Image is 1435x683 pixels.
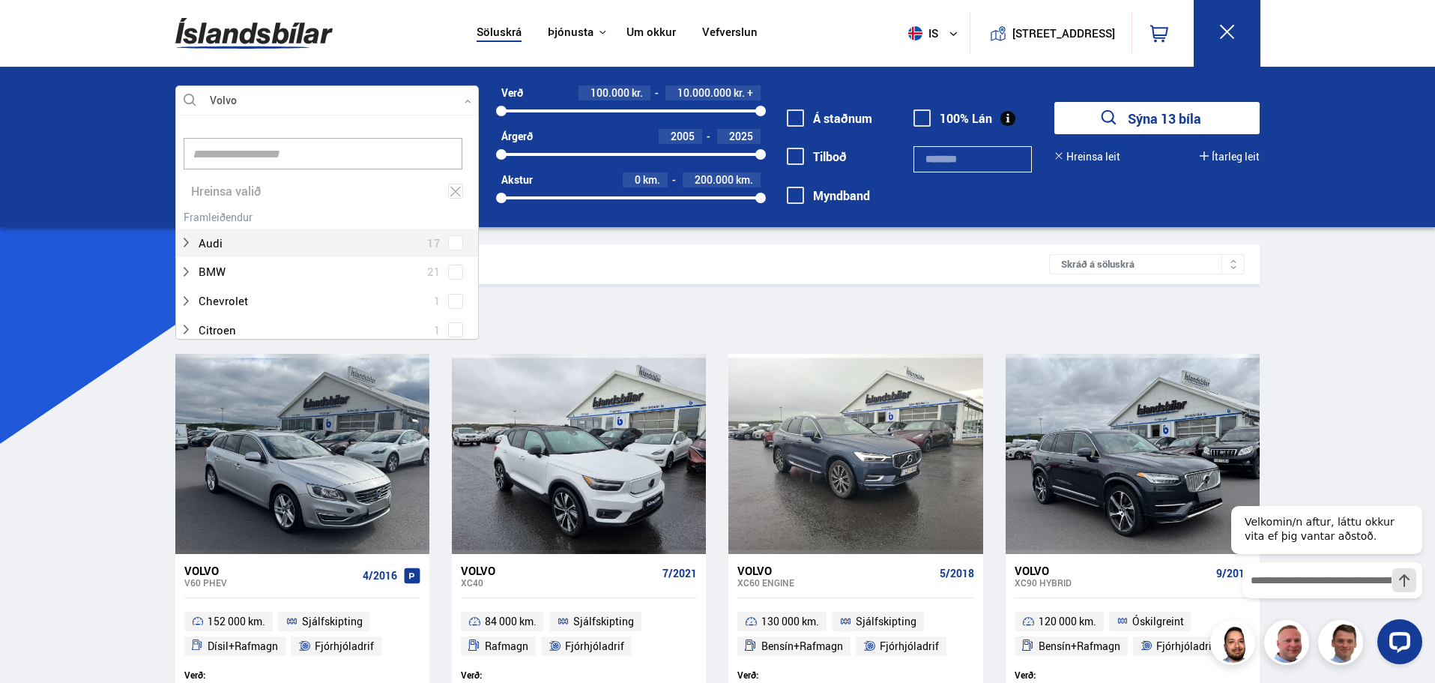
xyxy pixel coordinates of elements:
label: Tilboð [787,150,847,163]
span: 100.000 [590,85,629,100]
div: Hreinsa valið [176,177,478,206]
span: Fjórhjóladrif [315,637,374,655]
span: Bensín+Rafmagn [1039,637,1120,655]
div: Akstur [501,174,533,186]
label: 100% Lán [913,112,992,125]
span: 9/2018 [1216,568,1251,580]
div: Skráð á söluskrá [1049,254,1245,274]
span: 200.000 [695,172,734,187]
span: km. [736,174,753,186]
div: Volvo [737,564,933,577]
span: is [902,26,940,40]
span: 17 [427,232,441,254]
span: Fjórhjóladrif [880,637,939,655]
span: 130 000 km. [761,613,819,631]
img: G0Ugv5HjCgRt.svg [175,9,333,58]
div: XC60 ENGINE [737,577,933,588]
span: Fjórhjóladrif [565,637,624,655]
a: Söluskrá [477,25,522,41]
img: svg+xml;base64,PHN2ZyB4bWxucz0iaHR0cDovL3d3dy53My5vcmcvMjAwMC9zdmciIHdpZHRoPSI1MTIiIGhlaWdodD0iNT... [908,26,922,40]
span: km. [643,174,660,186]
span: 2025 [729,129,753,143]
span: 5/2018 [940,568,974,580]
span: 10.000.000 [677,85,731,100]
span: Sjálfskipting [302,613,363,631]
button: [STREET_ADDRESS] [1018,27,1110,40]
span: 21 [427,261,441,283]
span: 2005 [671,129,695,143]
div: Verð: [1015,670,1133,681]
div: XC90 HYBRID [1015,577,1210,588]
span: Dísil+Rafmagn [208,637,278,655]
div: Verð: [461,670,579,681]
span: kr. [734,87,745,99]
span: 1 [434,290,441,312]
button: Ítarleg leit [1200,151,1260,163]
span: + [747,87,753,99]
span: Fjórhjóladrif [1156,637,1215,655]
span: Sjálfskipting [856,613,916,631]
div: Leitarniðurstöður 13 bílar [190,256,1050,272]
button: is [902,11,970,55]
span: kr. [632,87,643,99]
span: 1 [434,319,441,341]
div: Verð: [184,670,303,681]
span: Óskilgreint [1132,613,1184,631]
a: [STREET_ADDRESS] [978,12,1123,55]
div: XC40 [461,577,656,588]
span: Rafmagn [485,637,528,655]
span: 84 000 km. [485,613,537,631]
button: Þjónusta [548,25,593,40]
div: Verð [501,87,523,99]
iframe: LiveChat chat widget [1219,478,1428,676]
span: 152 000 km. [208,613,265,631]
button: Sýna 13 bíla [1054,102,1260,134]
span: Sjálfskipting [573,613,634,631]
button: Hreinsa leit [1054,151,1120,163]
span: 4/2016 [363,570,397,582]
label: Á staðnum [787,112,872,125]
img: nhp88E3Fdnt1Opn2.png [1212,622,1257,667]
span: Bensín+Rafmagn [761,637,843,655]
div: Volvo [1015,564,1210,577]
a: Um okkur [626,25,676,41]
div: Árgerð [501,130,533,142]
div: V60 PHEV [184,577,357,588]
div: Volvo [461,564,656,577]
div: Verð: [737,670,856,681]
span: 0 [635,172,641,187]
div: Volvo [184,564,357,577]
label: Myndband [787,189,870,202]
a: Vefverslun [702,25,758,41]
span: 7/2021 [662,568,697,580]
span: 120 000 km. [1039,613,1096,631]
